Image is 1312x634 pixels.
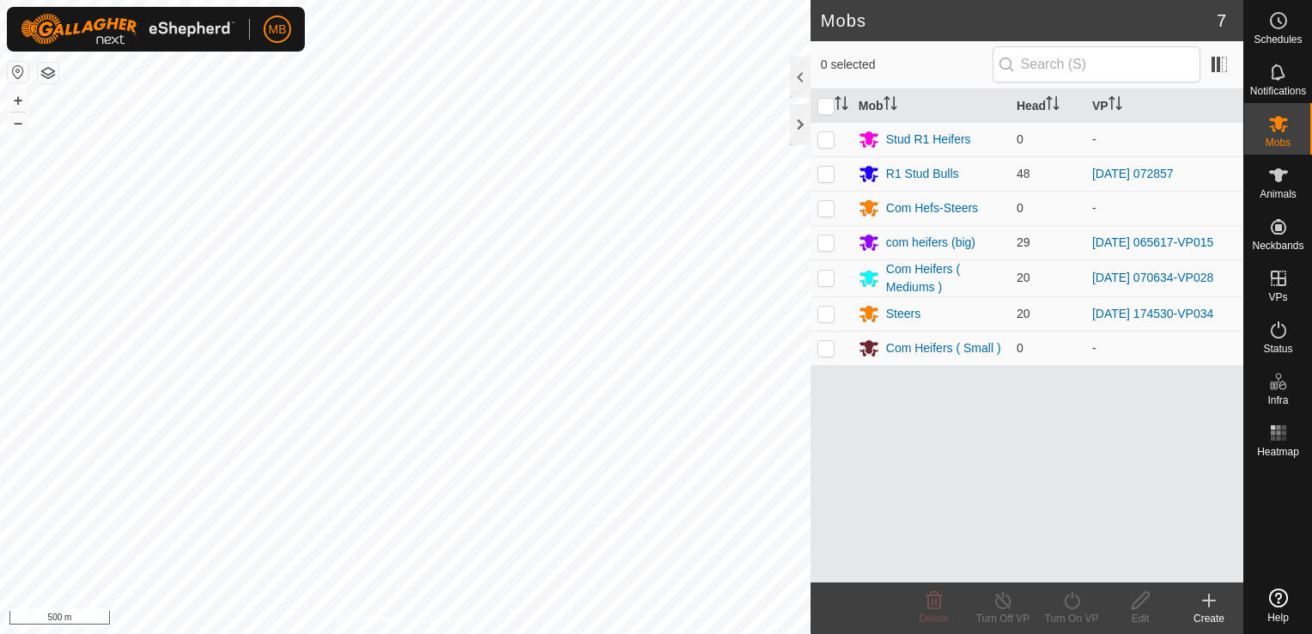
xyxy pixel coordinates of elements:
span: 0 [1017,201,1023,215]
a: [DATE] 072857 [1092,167,1174,180]
th: Mob [852,89,1010,123]
button: Reset Map [8,62,28,82]
span: 20 [1017,307,1030,320]
div: Create [1175,611,1243,626]
a: [DATE] 174530-VP034 [1092,307,1213,320]
span: 20 [1017,271,1030,284]
span: 48 [1017,167,1030,180]
span: 29 [1017,235,1030,249]
span: Schedules [1254,34,1302,45]
button: – [8,113,28,133]
div: Com Hefs-Steers [886,199,978,217]
p-sorticon: Activate to sort [1109,99,1122,113]
div: Edit [1106,611,1175,626]
th: Head [1010,89,1085,123]
td: - [1085,122,1243,156]
span: Status [1263,344,1292,354]
th: VP [1085,89,1243,123]
div: Com Heifers ( Small ) [886,339,1001,357]
span: Notifications [1250,86,1306,96]
button: + [8,90,28,111]
span: 7 [1217,8,1226,34]
a: [DATE] 065617-VP015 [1092,235,1213,249]
span: Mobs [1266,137,1291,148]
span: 0 [1017,132,1023,146]
button: Map Layers [38,63,58,83]
div: com heifers (big) [886,234,975,252]
a: [DATE] 070634-VP028 [1092,271,1213,284]
img: Gallagher Logo [21,14,235,45]
span: Heatmap [1257,447,1299,457]
span: VPs [1268,292,1287,302]
span: Neckbands [1252,241,1303,251]
span: Delete [920,613,950,625]
span: Infra [1267,395,1288,405]
span: Animals [1260,189,1297,199]
span: Help [1267,613,1289,623]
p-sorticon: Activate to sort [884,99,897,113]
p-sorticon: Activate to sort [1046,99,1060,113]
a: Contact Us [422,612,473,627]
span: 0 [1017,341,1023,355]
td: - [1085,191,1243,225]
a: Privacy Policy [337,612,402,627]
div: Com Heifers ( Mediums ) [886,260,1003,296]
span: MB [269,21,287,39]
td: - [1085,331,1243,365]
div: Turn On VP [1037,611,1106,626]
div: Steers [886,305,920,323]
span: 0 selected [821,56,993,74]
a: Help [1244,582,1312,630]
input: Search (S) [993,46,1200,82]
div: Stud R1 Heifers [886,131,971,149]
div: R1 Stud Bulls [886,165,959,183]
h2: Mobs [821,10,1217,31]
p-sorticon: Activate to sort [835,99,848,113]
div: Turn Off VP [969,611,1037,626]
